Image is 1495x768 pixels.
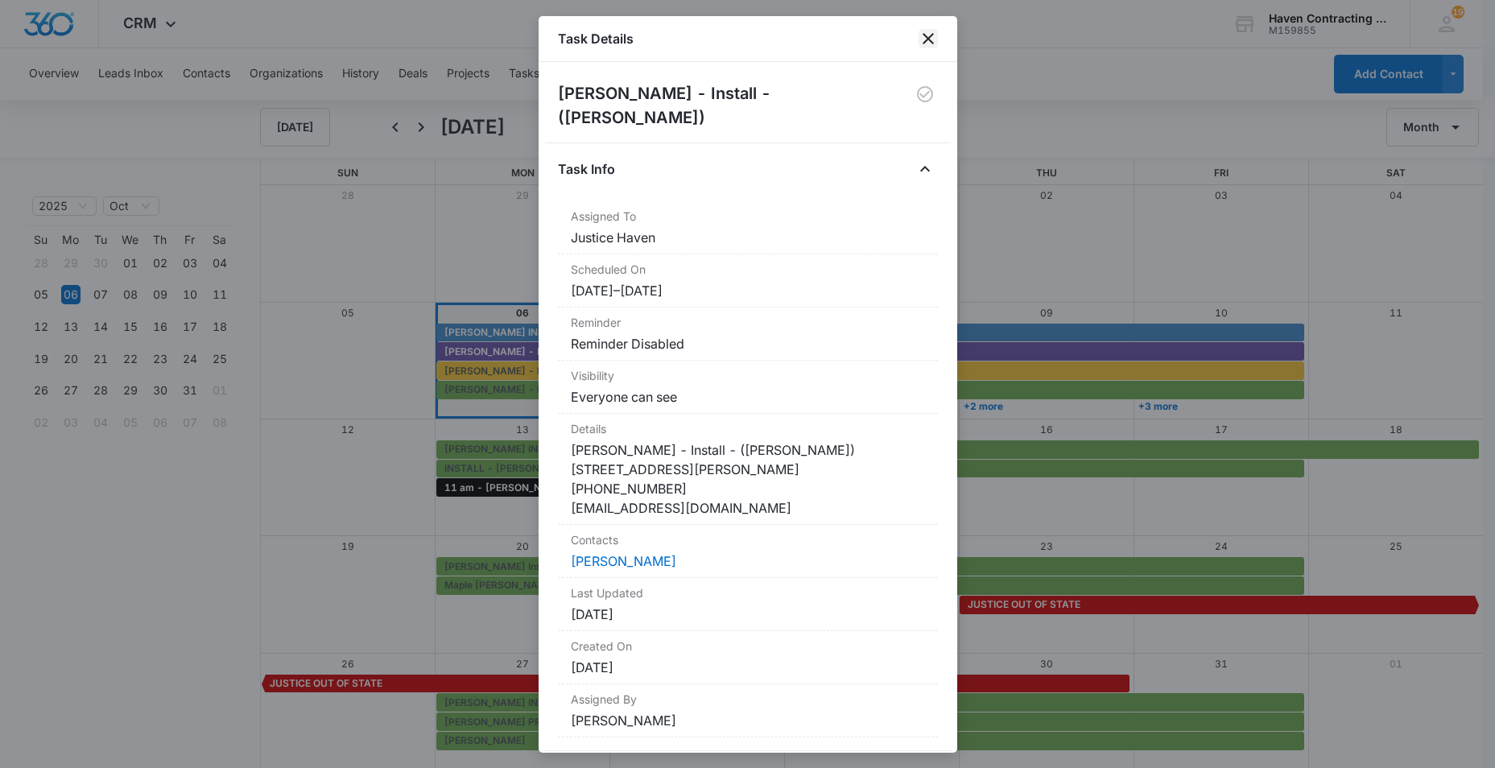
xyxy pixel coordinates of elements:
[571,334,925,353] dd: Reminder Disabled
[571,440,925,518] dd: [PERSON_NAME] - Install - ([PERSON_NAME]) [STREET_ADDRESS][PERSON_NAME] [PHONE_NUMBER] [EMAIL_ADD...
[558,525,938,578] div: Contacts[PERSON_NAME]
[558,159,615,179] h4: Task Info
[558,684,938,737] div: Assigned By[PERSON_NAME]
[571,387,925,407] dd: Everyone can see
[571,314,925,331] dt: Reminder
[571,281,925,300] dd: [DATE] – [DATE]
[558,578,938,631] div: Last Updated[DATE]
[571,691,925,708] dt: Assigned By
[571,658,925,677] dd: [DATE]
[571,711,925,730] dd: [PERSON_NAME]
[912,156,938,182] button: Close
[571,261,925,278] dt: Scheduled On
[571,553,676,569] a: [PERSON_NAME]
[558,29,634,48] h1: Task Details
[558,308,938,361] div: ReminderReminder Disabled
[558,254,938,308] div: Scheduled On[DATE]–[DATE]
[558,81,913,130] h2: [PERSON_NAME] - Install - ([PERSON_NAME])
[571,367,925,384] dt: Visibility
[571,228,925,247] dd: Justice Haven
[558,361,938,414] div: VisibilityEveryone can see
[558,414,938,525] div: Details[PERSON_NAME] - Install - ([PERSON_NAME]) [STREET_ADDRESS][PERSON_NAME] [PHONE_NUMBER] [EM...
[571,531,925,548] dt: Contacts
[571,420,925,437] dt: Details
[558,631,938,684] div: Created On[DATE]
[558,201,938,254] div: Assigned ToJustice Haven
[571,584,925,601] dt: Last Updated
[571,208,925,225] dt: Assigned To
[571,638,925,654] dt: Created On
[571,605,925,624] dd: [DATE]
[919,29,938,48] button: close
